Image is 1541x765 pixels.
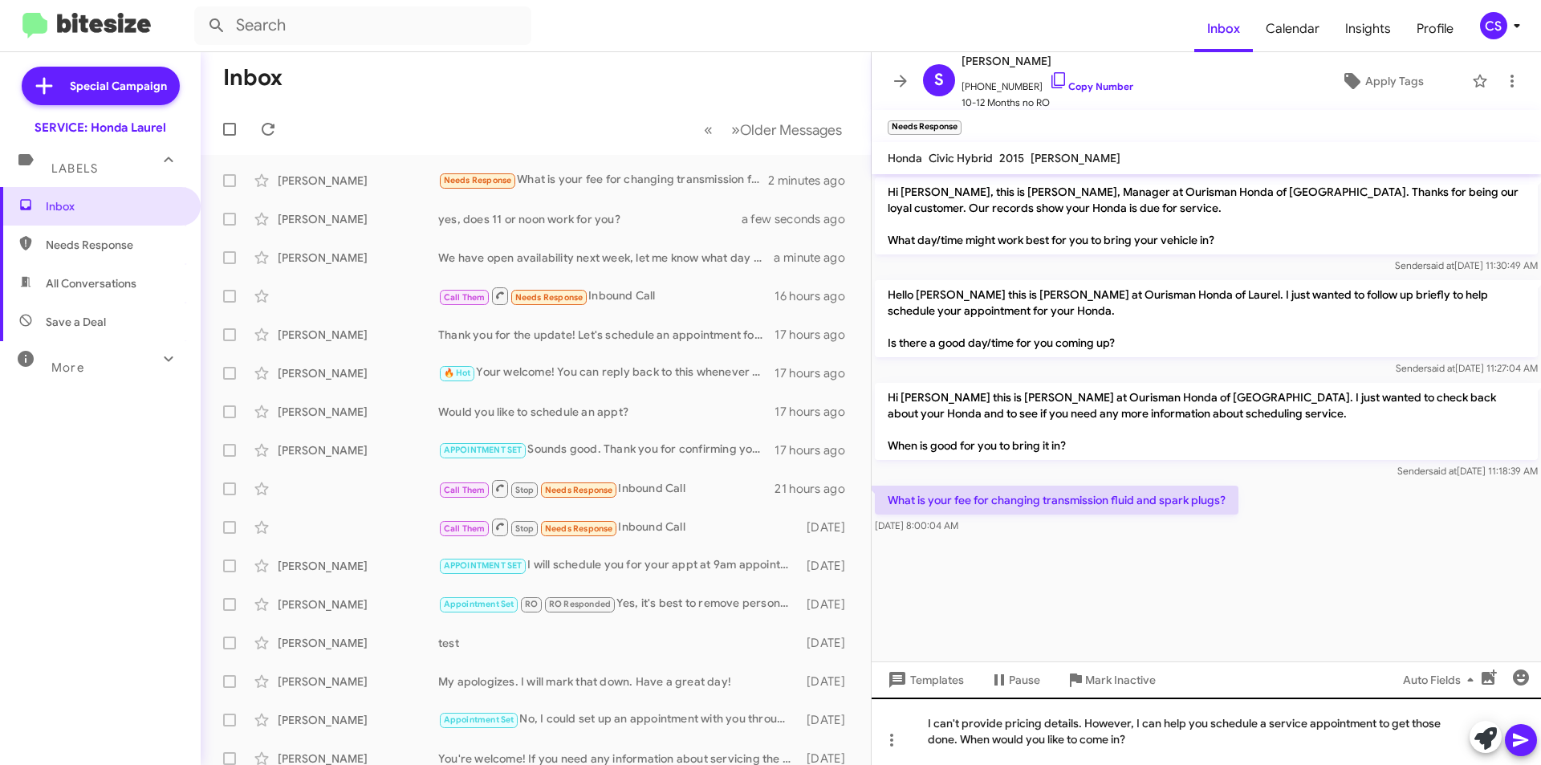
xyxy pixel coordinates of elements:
[444,292,486,303] span: Call Them
[929,151,993,165] span: Civic Hybrid
[888,151,922,165] span: Honda
[278,250,438,266] div: [PERSON_NAME]
[444,368,471,378] span: 🔥 Hot
[775,365,858,381] div: 17 hours ago
[1253,6,1332,52] a: Calendar
[438,710,799,729] div: No, I could set up an appointment with you through text as well.
[278,365,438,381] div: [PERSON_NAME]
[1365,67,1424,96] span: Apply Tags
[1429,465,1457,477] span: said at
[438,364,775,382] div: Your welcome! You can reply back to this whenever you have time to come by and well get you sched...
[977,665,1053,694] button: Pause
[1466,12,1523,39] button: CS
[223,65,283,91] h1: Inbox
[775,327,858,343] div: 17 hours ago
[774,250,858,266] div: a minute ago
[278,442,438,458] div: [PERSON_NAME]
[799,712,858,728] div: [DATE]
[875,383,1538,460] p: Hi [PERSON_NAME] this is [PERSON_NAME] at Ourisman Honda of [GEOGRAPHIC_DATA]. I just wanted to c...
[1396,362,1538,374] span: Sender [DATE] 11:27:04 AM
[515,523,535,534] span: Stop
[888,120,962,135] small: Needs Response
[962,95,1133,111] span: 10-12 Months no RO
[438,250,774,266] div: We have open availability next week, let me know what day and time works best for you and ill sch...
[999,151,1024,165] span: 2015
[775,481,858,497] div: 21 hours ago
[278,558,438,574] div: [PERSON_NAME]
[438,327,775,343] div: Thank you for the update! Let's schedule an appointment for your Honda Civic Sport's maintenance....
[775,442,858,458] div: 17 hours ago
[22,67,180,105] a: Special Campaign
[875,519,958,531] span: [DATE] 8:00:04 AM
[872,665,977,694] button: Templates
[775,288,858,304] div: 16 hours ago
[799,558,858,574] div: [DATE]
[515,485,535,495] span: Stop
[278,635,438,651] div: [PERSON_NAME]
[1053,665,1169,694] button: Mark Inactive
[799,635,858,651] div: [DATE]
[35,120,166,136] div: SERVICE: Honda Laurel
[875,486,1238,515] p: What is your fee for changing transmission fluid and spark plugs?
[51,360,84,375] span: More
[194,6,531,45] input: Search
[1427,362,1455,374] span: said at
[444,445,522,455] span: APPOINTMENT SET
[1194,6,1253,52] a: Inbox
[278,404,438,420] div: [PERSON_NAME]
[1332,6,1404,52] a: Insights
[1085,665,1156,694] span: Mark Inactive
[444,599,514,609] span: Appointment Set
[438,673,799,690] div: My apologizes. I will mark that down. Have a great day!
[695,113,852,146] nav: Page navigation example
[438,286,775,306] div: Inbound Call
[278,673,438,690] div: [PERSON_NAME]
[1403,665,1480,694] span: Auto Fields
[1404,6,1466,52] a: Profile
[438,478,775,498] div: Inbound Call
[525,599,538,609] span: RO
[46,198,182,214] span: Inbox
[438,211,762,227] div: yes, does 11 or noon work for you?
[51,161,98,176] span: Labels
[799,596,858,612] div: [DATE]
[438,635,799,651] div: test
[694,113,722,146] button: Previous
[872,698,1541,765] div: I can't provide pricing details. However, I can help you schedule a service appointment to get th...
[775,404,858,420] div: 17 hours ago
[799,519,858,535] div: [DATE]
[1395,259,1538,271] span: Sender [DATE] 11:30:49 AM
[46,237,182,253] span: Needs Response
[46,314,106,330] span: Save a Deal
[1397,465,1538,477] span: Sender [DATE] 11:18:39 AM
[278,211,438,227] div: [PERSON_NAME]
[438,171,768,189] div: What is your fee for changing transmission fluid and spark plugs?
[884,665,964,694] span: Templates
[1480,12,1507,39] div: CS
[438,404,775,420] div: Would you like to schedule an appt?
[278,596,438,612] div: [PERSON_NAME]
[1426,259,1454,271] span: said at
[444,560,522,571] span: APPOINTMENT SET
[768,173,858,189] div: 2 minutes ago
[740,121,842,139] span: Older Messages
[46,275,136,291] span: All Conversations
[545,523,613,534] span: Needs Response
[962,71,1133,95] span: [PHONE_NUMBER]
[278,712,438,728] div: [PERSON_NAME]
[438,517,799,537] div: Inbound Call
[1031,151,1120,165] span: [PERSON_NAME]
[545,485,613,495] span: Needs Response
[731,120,740,140] span: »
[875,177,1538,254] p: Hi [PERSON_NAME], this is [PERSON_NAME], Manager at Ourisman Honda of [GEOGRAPHIC_DATA]. Thanks f...
[438,595,799,613] div: Yes, it's best to remove personal items from the interior before detailing. This ensures a thorou...
[1009,665,1040,694] span: Pause
[444,485,486,495] span: Call Them
[438,556,799,575] div: I will schedule you for your appt at 9am appointment [DATE][DATE]. We can also arrange shuttle se...
[444,175,512,185] span: Needs Response
[934,67,944,93] span: S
